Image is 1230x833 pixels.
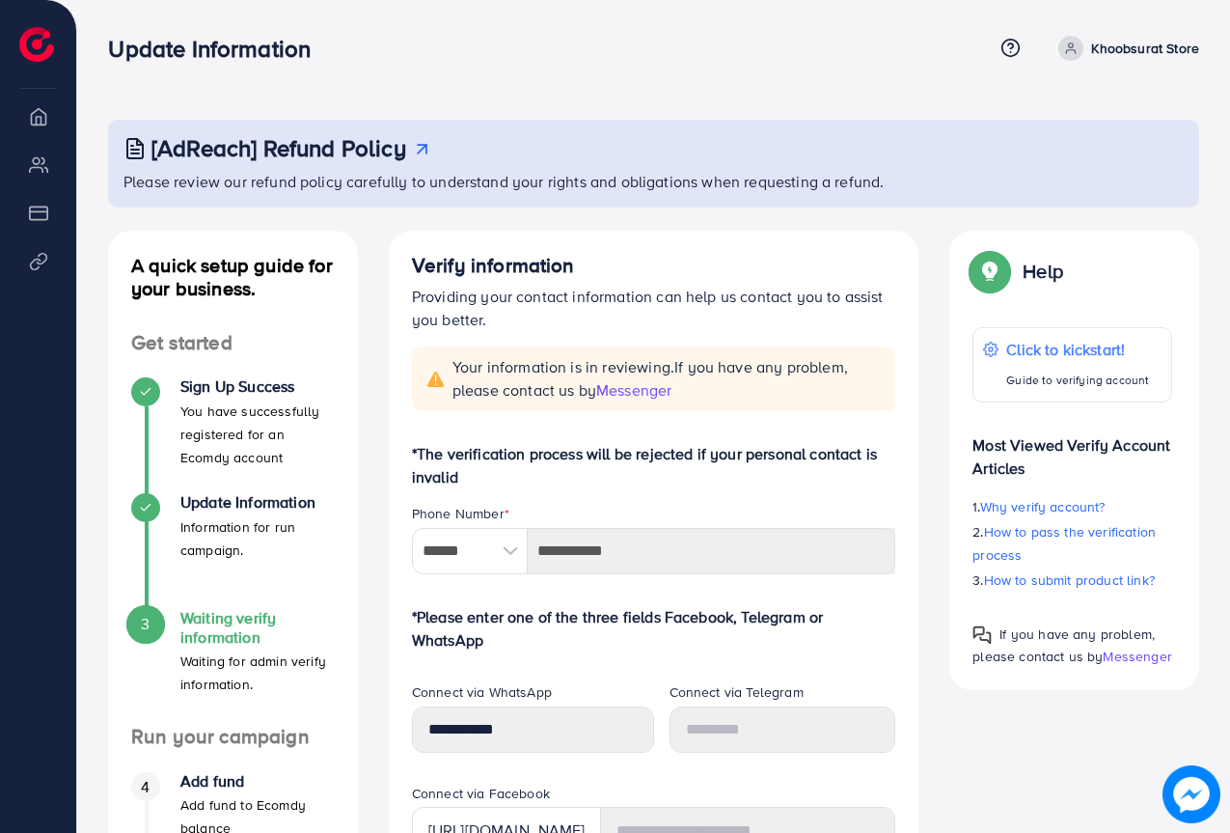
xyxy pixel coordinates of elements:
span: Your information is in reviewing. [452,356,885,401]
span: If you have any problem, please contact us by [972,625,1155,666]
p: Guide to verifying account [1006,369,1149,392]
h4: Get started [108,331,358,355]
p: Help [1023,260,1063,283]
img: image [1162,765,1220,823]
span: 3 [141,613,150,635]
h4: Run your campaign [108,725,358,749]
p: Please review our refund policy carefully to understand your rights and obligations when requesti... [123,170,1188,193]
span: Messenger [596,379,671,401]
p: Providing your contact information can help us contact you to assist you better. [412,285,896,331]
label: Phone Number [412,504,509,523]
p: 2. [972,520,1172,567]
h4: Add fund [180,772,335,791]
span: How to pass the verification process [972,522,1156,565]
img: Popup guide [972,625,992,645]
h4: Update Information [180,493,335,512]
p: Khoobsurat Store [1091,37,1199,60]
li: Waiting verify information [108,609,358,725]
img: Popup guide [972,254,1007,289]
label: Connect via Telegram [670,682,804,702]
p: 3. [972,569,1172,592]
h4: A quick setup guide for your business. [108,254,358,300]
img: logo [19,27,54,62]
h4: Verify information [412,254,896,278]
h3: Update Information [108,35,326,63]
p: *Please enter one of the three fields Facebook, Telegram or WhatsApp [412,605,896,652]
li: Sign Up Success [108,377,358,493]
img: alert [427,372,445,387]
span: Why verify account? [980,497,1106,516]
p: 1. [972,495,1172,518]
span: How to submit product link? [984,570,1155,590]
h3: [AdReach] Refund Policy [151,134,406,162]
a: Khoobsurat Store [1051,36,1199,61]
span: If you have any problem, please contact us by [452,356,848,400]
h4: Sign Up Success [180,377,335,396]
p: Waiting for admin verify information. [180,650,335,696]
p: Most Viewed Verify Account Articles [972,418,1172,480]
label: Connect via Facebook [412,784,550,803]
p: Click to kickstart! [1006,338,1149,361]
p: Information for run campaign. [180,515,335,562]
p: You have successfully registered for an Ecomdy account [180,400,335,469]
span: Messenger [1103,647,1171,666]
label: Connect via WhatsApp [412,682,552,702]
span: 4 [141,776,150,798]
li: Update Information [108,493,358,609]
p: *The verification process will be rejected if your personal contact is invalid [412,442,896,488]
h4: Waiting verify information [180,609,335,646]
